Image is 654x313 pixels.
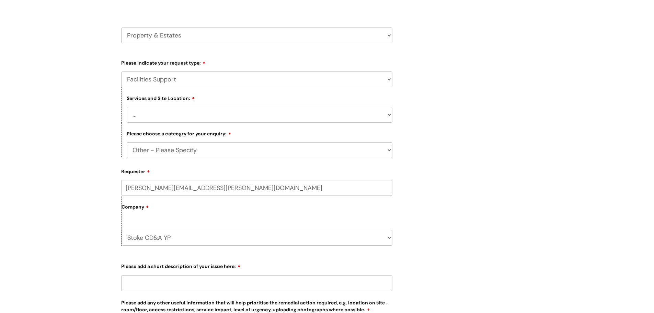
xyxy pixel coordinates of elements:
[121,261,392,269] label: Please add a short description of your issue here:
[121,299,392,313] label: Please add any other useful information that will help prioritise the remedial action required, e...
[127,94,195,101] label: Services and Site Location:
[127,130,231,137] label: Please choose a cateogry for your enquiry:
[121,180,392,196] input: Email
[122,202,392,217] label: Company
[121,58,392,66] label: Please indicate your request type:
[121,166,392,175] label: Requester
